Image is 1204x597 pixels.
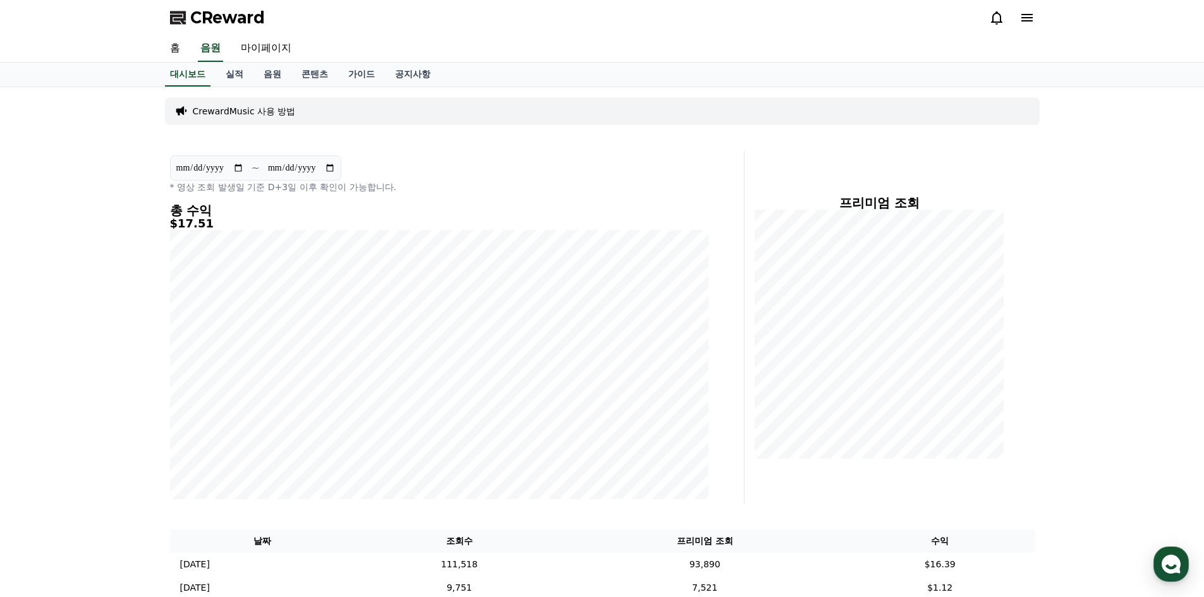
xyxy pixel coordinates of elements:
[291,63,338,87] a: 콘텐츠
[338,63,385,87] a: 가이드
[385,63,441,87] a: 공지사항
[193,105,296,118] a: CrewardMusic 사용 방법
[846,553,1035,576] td: $16.39
[180,581,210,594] p: [DATE]
[355,529,564,553] th: 조회수
[355,553,564,576] td: 111,518
[170,8,265,28] a: CReward
[165,63,210,87] a: 대시보드
[231,35,301,62] a: 마이페이지
[180,558,210,571] p: [DATE]
[252,160,260,176] p: ~
[755,196,1004,210] h4: 프리미엄 조회
[170,529,355,553] th: 날짜
[170,203,708,217] h4: 총 수익
[170,181,708,193] p: * 영상 조회 발생일 기준 D+3일 이후 확인이 가능합니다.
[190,8,265,28] span: CReward
[198,35,223,62] a: 음원
[216,63,253,87] a: 실적
[846,529,1035,553] th: 수익
[564,553,846,576] td: 93,890
[160,35,190,62] a: 홈
[170,217,708,230] h5: $17.51
[564,529,846,553] th: 프리미엄 조회
[253,63,291,87] a: 음원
